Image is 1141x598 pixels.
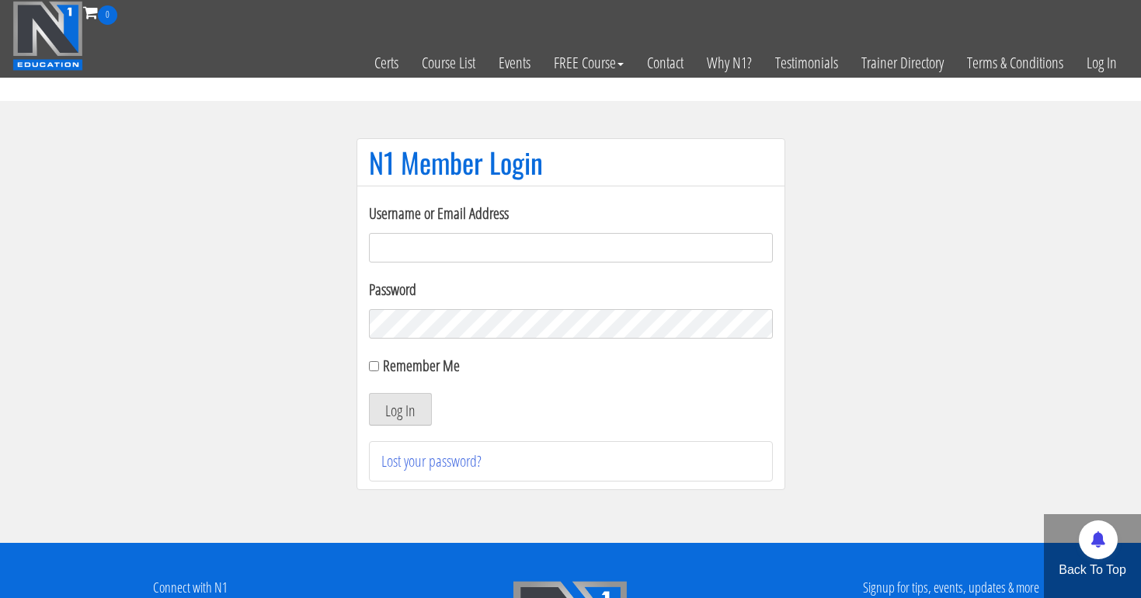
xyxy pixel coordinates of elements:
[1075,25,1129,101] a: Log In
[369,393,432,426] button: Log In
[1044,561,1141,579] p: Back To Top
[369,202,773,225] label: Username or Email Address
[764,25,850,101] a: Testimonials
[12,580,369,596] h4: Connect with N1
[98,5,117,25] span: 0
[369,278,773,301] label: Password
[410,25,487,101] a: Course List
[850,25,955,101] a: Trainer Directory
[383,355,460,376] label: Remember Me
[363,25,410,101] a: Certs
[487,25,542,101] a: Events
[635,25,695,101] a: Contact
[542,25,635,101] a: FREE Course
[369,147,773,178] h1: N1 Member Login
[955,25,1075,101] a: Terms & Conditions
[12,1,83,71] img: n1-education
[695,25,764,101] a: Why N1?
[381,450,482,471] a: Lost your password?
[772,580,1129,596] h4: Signup for tips, events, updates & more
[83,2,117,23] a: 0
